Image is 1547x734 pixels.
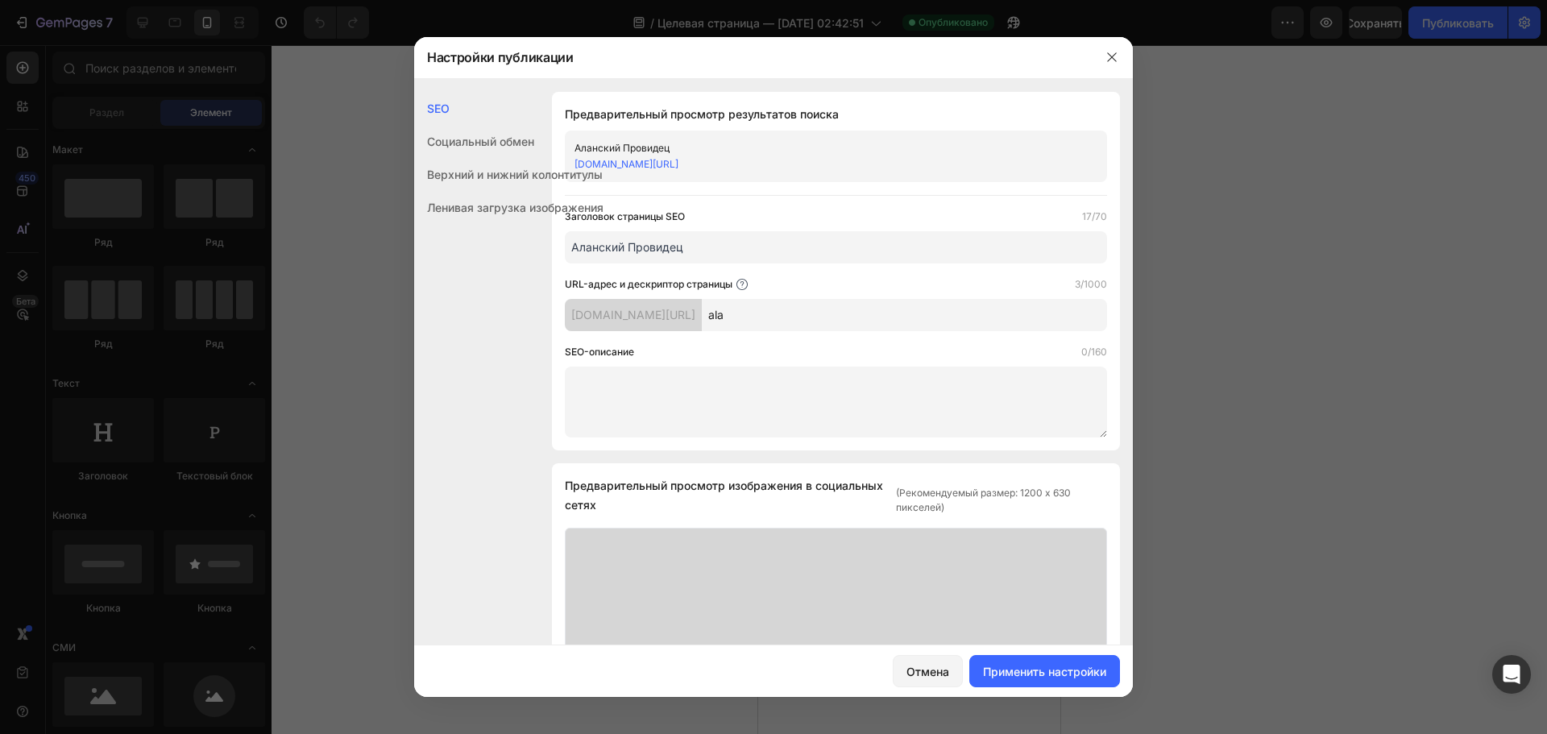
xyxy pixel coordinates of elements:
div: Открытый Интерком Мессенджер [1492,655,1531,694]
button: Отмена [893,655,963,687]
input: Заголовок [565,231,1107,263]
font: Настройки публикации [427,49,574,65]
font: Отмена [906,665,949,678]
font: Применить настройки [983,665,1106,678]
font: 3/1000 [1075,278,1107,290]
font: 0/160 [1081,346,1107,358]
font: Заголовок страницы SEO [565,210,685,222]
font: Ленивая загрузка изображения [427,201,603,214]
font: Предварительный просмотр результатов поиска [565,107,839,121]
font: Верхний и нижний колонтитулы [427,168,603,181]
font: URL-адрес и дескриптор страницы [565,278,732,290]
font: [DOMAIN_NAME][URL] [571,308,695,321]
input: Ручка [702,299,1107,331]
font: (Рекомендуемый размер: 1200 x 630 пикселей) [896,487,1071,513]
font: Предварительный просмотр изображения в социальных сетях [565,479,883,512]
button: Применить настройки [969,655,1120,687]
font: 17/70 [1082,210,1107,222]
a: [DOMAIN_NAME][URL] [574,158,678,170]
font: Социальный обмен [427,135,534,148]
font: Аланский Провидец [574,142,670,154]
font: SEO [427,102,450,115]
